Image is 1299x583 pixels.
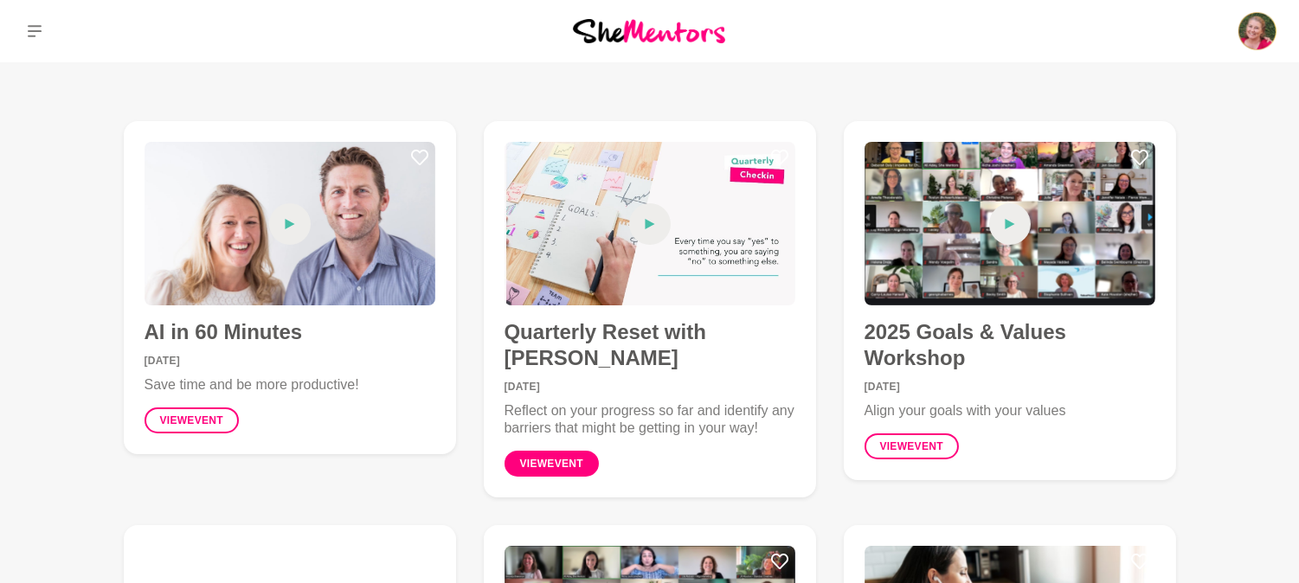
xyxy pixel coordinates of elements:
h4: Quarterly Reset with [PERSON_NAME] [505,319,795,371]
time: [DATE] [865,381,1155,392]
h4: AI in 60 Minutes [145,319,435,345]
time: [DATE] [505,381,795,392]
a: Viewevent [505,451,599,477]
h4: 2025 Goals & Values Workshop [865,319,1155,371]
time: [DATE] [145,356,435,366]
a: Viewevent [145,407,239,433]
p: Save time and be more productive! [145,376,435,394]
p: Reflect on your progress so far and identify any barriers that might be getting in your way! [505,402,795,437]
p: Align your goals with your values [865,402,1155,420]
a: Viewevent [865,433,959,459]
img: Rebecca Frazer [1237,10,1278,52]
img: She Mentors Logo [573,19,725,42]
